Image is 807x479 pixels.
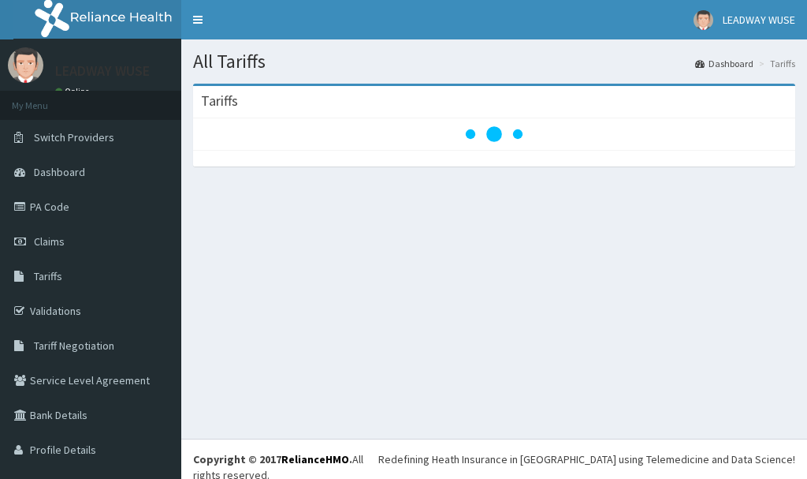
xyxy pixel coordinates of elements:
[463,103,526,166] svg: audio-loading
[34,269,62,283] span: Tariffs
[55,86,93,97] a: Online
[34,165,85,179] span: Dashboard
[34,234,65,249] span: Claims
[695,57,753,70] a: Dashboard
[755,57,795,70] li: Tariffs
[193,452,352,466] strong: Copyright © 2017 .
[55,64,150,78] p: LEADWAY WUSE
[201,94,238,108] h3: Tariffs
[8,47,43,83] img: User Image
[34,339,114,353] span: Tariff Negotiation
[694,10,713,30] img: User Image
[34,130,114,144] span: Switch Providers
[193,51,795,72] h1: All Tariffs
[378,451,795,467] div: Redefining Heath Insurance in [GEOGRAPHIC_DATA] using Telemedicine and Data Science!
[281,452,349,466] a: RelianceHMO
[723,13,795,27] span: LEADWAY WUSE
